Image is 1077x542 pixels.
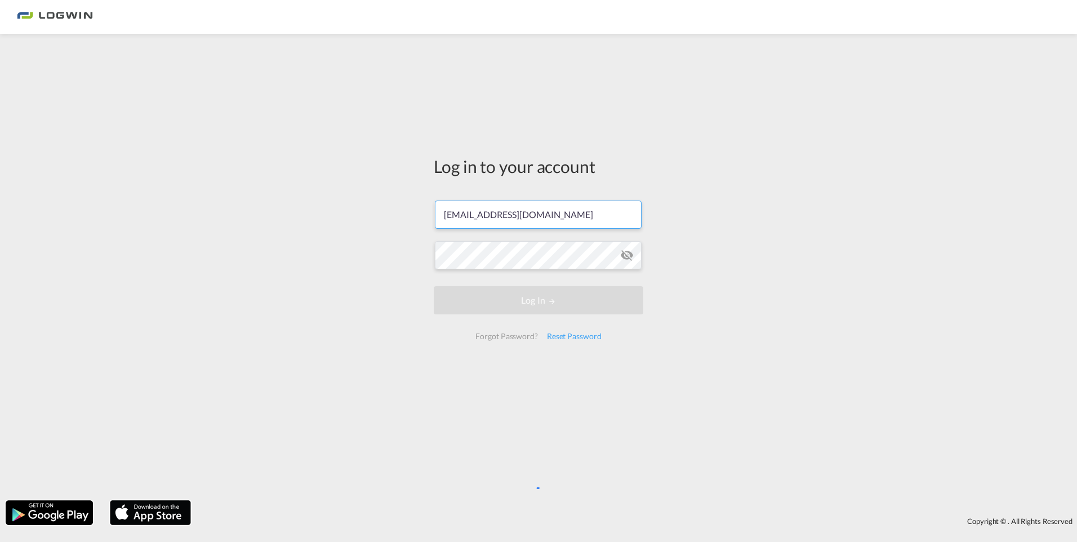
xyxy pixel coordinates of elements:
[434,286,643,314] button: LOGIN
[434,154,643,178] div: Log in to your account
[5,499,94,526] img: google.png
[620,248,634,262] md-icon: icon-eye-off
[17,5,93,30] img: bc73a0e0d8c111efacd525e4c8ad7d32.png
[435,201,642,229] input: Enter email/phone number
[197,512,1077,531] div: Copyright © . All Rights Reserved
[109,499,192,526] img: apple.png
[542,326,606,346] div: Reset Password
[471,326,542,346] div: Forgot Password?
